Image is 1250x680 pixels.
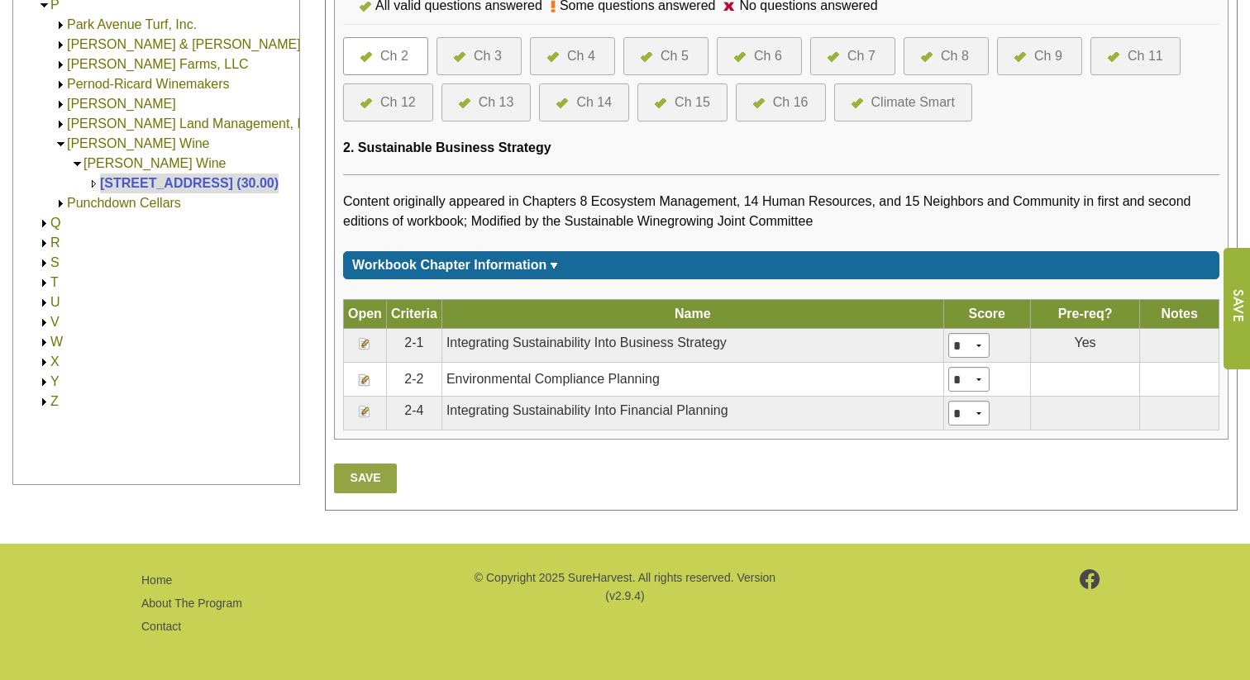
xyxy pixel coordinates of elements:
[441,329,943,363] td: Integrating Sustainability Into Business Strategy
[334,464,397,493] a: Save
[655,98,666,108] img: icon-all-questions-answered.png
[55,138,67,150] img: Collapse Phifer Pavitt Wine
[556,93,612,112] a: Ch 14
[38,217,50,230] img: Expand Q
[1108,52,1119,62] img: icon-all-questions-answered.png
[852,93,955,112] a: Climate Smart
[55,98,67,111] img: Expand Peter Michael Winery
[50,235,60,250] a: R
[38,396,50,408] img: Expand Z
[50,354,60,369] a: X
[67,196,181,210] a: Punchdown Cellars
[100,176,279,190] a: [STREET_ADDRESS] (30.00)
[55,197,67,210] img: Expand Punchdown Cellars
[441,300,943,329] th: Name
[38,336,50,349] img: Expand W
[352,258,546,272] span: Workbook Chapter Information
[67,97,176,111] a: [PERSON_NAME]
[941,46,969,66] div: Ch 8
[380,93,416,112] div: Ch 12
[1034,46,1062,66] div: Ch 9
[556,98,568,108] img: icon-all-questions-answered.png
[67,136,209,150] a: [PERSON_NAME] Wine
[547,46,598,66] a: Ch 4
[871,93,955,112] div: Climate Smart
[1014,46,1065,66] a: Ch 9
[943,300,1030,329] th: Score
[38,237,50,250] img: Expand R
[67,57,249,71] a: [PERSON_NAME] Farms, LLC
[459,93,514,112] a: Ch 13
[343,140,551,155] span: 2. Sustainable Business Strategy
[50,255,60,269] a: S
[38,297,50,309] img: Expand U
[50,335,63,349] a: W
[641,46,691,66] a: Ch 5
[55,19,67,31] img: Expand Park Avenue Turf, Inc.
[38,257,50,269] img: Expand S
[454,52,465,62] img: icon-all-questions-answered.png
[474,46,502,66] div: Ch 3
[38,277,50,289] img: Expand T
[386,363,441,397] td: 2-2
[386,397,441,430] td: 2-4
[828,46,878,66] a: Ch 7
[50,275,59,289] a: T
[675,93,710,112] div: Ch 15
[50,216,60,230] a: Q
[1030,300,1139,329] th: Pre-req?
[1014,52,1026,62] img: icon-all-questions-answered.png
[547,52,559,62] img: icon-all-questions-answered.png
[141,597,242,610] a: About The Program
[380,46,408,66] div: Ch 2
[343,251,1219,279] div: Click for more or less content
[55,118,67,131] img: Expand Petersen Land Management, Inc
[441,397,943,430] td: Integrating Sustainability Into Financial Planning
[1108,46,1163,66] a: Ch 11
[38,316,50,329] img: Expand V
[1223,248,1250,369] input: Submit
[360,98,372,108] img: icon-all-questions-answered.png
[723,2,735,11] img: icon-no-questions-answered.png
[50,295,60,309] a: U
[852,98,863,108] img: icon-all-questions-answered.png
[386,329,441,363] td: 2-1
[83,156,226,170] a: [PERSON_NAME] Wine
[641,52,652,62] img: icon-all-questions-answered.png
[921,46,971,66] a: Ch 8
[753,93,809,112] a: Ch 16
[38,376,50,388] img: Expand Y
[1140,300,1219,329] th: Notes
[921,52,933,62] img: icon-all-questions-answered.png
[344,300,387,329] th: Open
[1080,569,1100,589] img: footer-facebook.png
[1128,46,1163,66] div: Ch 11
[38,356,50,369] img: Expand X
[754,46,782,66] div: Ch 6
[479,93,514,112] div: Ch 13
[753,98,765,108] img: icon-all-questions-answered.png
[773,93,809,112] div: Ch 16
[55,39,67,51] img: Expand Patz & Hall
[50,315,60,329] a: V
[67,77,230,91] a: Pernod-Ricard Winemakers
[567,46,595,66] div: Ch 4
[67,37,301,51] a: [PERSON_NAME] & [PERSON_NAME]
[1030,329,1139,363] td: Yes
[655,93,710,112] a: Ch 15
[67,17,197,31] a: Park Avenue Turf, Inc.
[55,78,67,91] img: Expand Pernod-Ricard Winemakers
[386,300,441,329] th: Criteria
[360,2,371,12] img: icon-all-questions-answered.png
[459,98,470,108] img: icon-all-questions-answered.png
[141,620,181,633] a: Contact
[734,52,746,62] img: icon-all-questions-answered.png
[50,374,60,388] a: Y
[828,52,839,62] img: icon-all-questions-answered.png
[360,93,416,112] a: Ch 12
[454,46,504,66] a: Ch 3
[734,46,785,66] a: Ch 6
[343,194,1190,228] span: Content originally appeared in Chapters 8 Ecosystem Management, 14 Human Resources, and 15 Neighb...
[661,46,689,66] div: Ch 5
[67,117,315,131] a: [PERSON_NAME] Land Management, Inc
